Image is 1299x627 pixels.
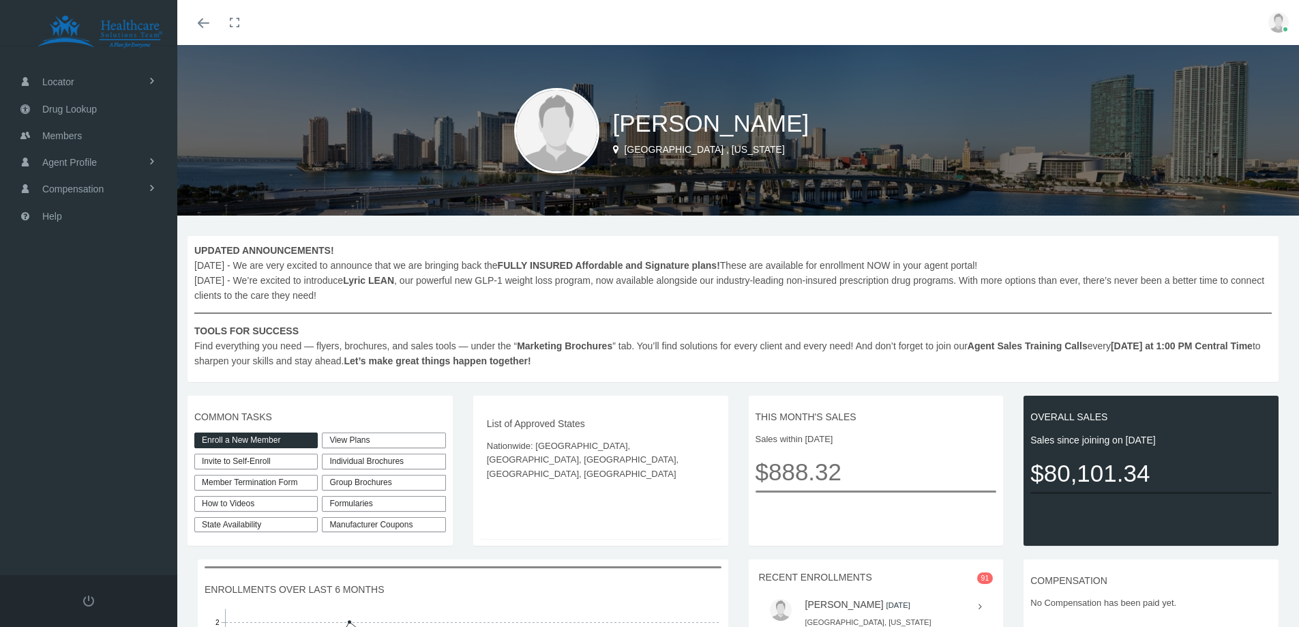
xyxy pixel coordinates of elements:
[194,243,1272,368] span: [DATE] - We are very excited to announce that we are bringing back the These are available for en...
[215,619,220,626] tspan: 2
[756,433,997,446] span: Sales within [DATE]
[194,433,318,448] a: Enroll a New Member
[1030,573,1272,588] span: COMPENSATION
[42,203,62,229] span: Help
[42,123,82,149] span: Members
[756,409,997,424] span: THIS MONTH'S SALES
[194,454,318,469] a: Invite to Self-Enroll
[1268,12,1289,33] img: user-placeholder.jpg
[886,601,910,609] small: [DATE]
[322,454,445,469] div: Individual Brochures
[756,453,997,491] span: $888.32
[487,416,715,431] span: List of Approved States
[1111,340,1253,351] b: [DATE] at 1:00 PM Central Time
[194,496,318,512] a: How to Videos
[759,572,872,583] span: RECENT ENROLLMENTS
[322,475,445,491] div: Group Brochures
[344,355,531,366] b: Let’s make great things happen together!
[624,144,784,155] span: [GEOGRAPHIC_DATA] , [US_STATE]
[514,88,599,173] img: user-placeholder.jpg
[1030,596,1272,610] span: No Compensation has been paid yet.
[194,325,299,336] b: TOOLS FOR SUCCESS
[487,439,715,481] span: Nationwide: [GEOGRAPHIC_DATA], [GEOGRAPHIC_DATA], [GEOGRAPHIC_DATA], [GEOGRAPHIC_DATA], [GEOGRAPH...
[343,275,394,286] b: Lyric LEAN
[805,618,931,626] small: [GEOGRAPHIC_DATA], [US_STATE]
[42,96,97,122] span: Drug Lookup
[498,260,720,271] b: FULLY INSURED Affordable and Signature plans!
[322,496,445,512] div: Formularies
[805,599,884,610] a: [PERSON_NAME]
[977,572,994,584] span: 91
[18,15,181,49] img: HEALTHCARE SOLUTIONS TEAM, LLC
[517,340,612,351] b: Marketing Brochures
[613,110,809,136] span: [PERSON_NAME]
[205,582,721,597] span: ENROLLMENTS OVER LAST 6 MONTHS
[1030,454,1272,492] span: $80,101.34
[194,245,334,256] b: UPDATED ANNOUNCEMENTS!
[194,409,446,424] span: COMMON TASKS
[42,176,104,202] span: Compensation
[194,517,318,533] a: State Availability
[42,69,74,95] span: Locator
[194,475,318,491] a: Member Termination Form
[322,433,445,448] a: View Plans
[42,149,97,175] span: Agent Profile
[770,599,792,621] img: user-placeholder.jpg
[1030,409,1272,424] span: OVERALL SALES
[1030,433,1272,448] span: Sales since joining on [DATE]
[968,340,1088,351] b: Agent Sales Training Calls
[322,517,445,533] a: Manufacturer Coupons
